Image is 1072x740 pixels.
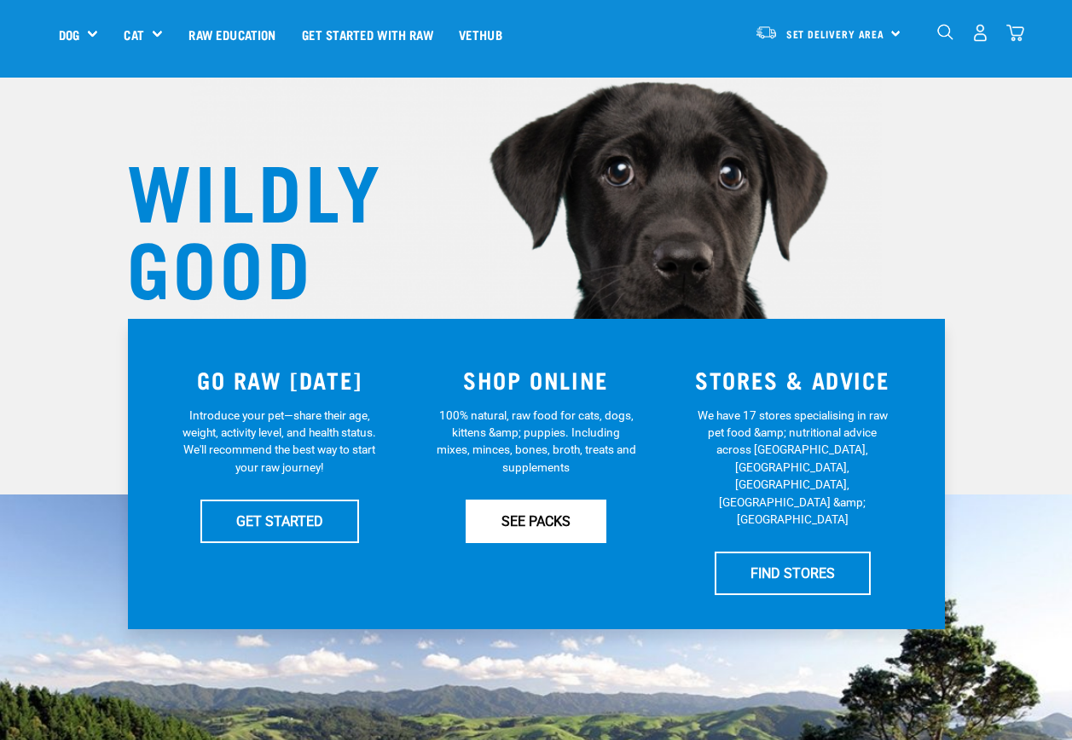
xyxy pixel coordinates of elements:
[176,1,288,69] a: Raw Education
[755,25,778,40] img: van-moving.png
[59,26,79,45] a: Dog
[786,32,885,38] span: Set Delivery Area
[466,500,606,542] a: SEE PACKS
[179,407,380,477] p: Introduce your pet—share their age, weight, activity level, and health status. We'll recommend th...
[971,24,989,42] img: user.png
[289,1,446,69] a: Get started with Raw
[675,367,911,393] h3: STORES & ADVICE
[418,367,654,393] h3: SHOP ONLINE
[937,24,953,40] img: home-icon-1@2x.png
[446,1,515,69] a: Vethub
[436,407,636,477] p: 100% natural, raw food for cats, dogs, kittens &amp; puppies. Including mixes, minces, bones, bro...
[1006,24,1024,42] img: home-icon@2x.png
[715,552,871,594] a: FIND STORES
[127,149,468,379] h1: WILDLY GOOD NUTRITION
[692,407,893,529] p: We have 17 stores specialising in raw pet food &amp; nutritional advice across [GEOGRAPHIC_DATA],...
[200,500,359,542] a: GET STARTED
[124,26,143,45] a: Cat
[162,367,398,393] h3: GO RAW [DATE]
